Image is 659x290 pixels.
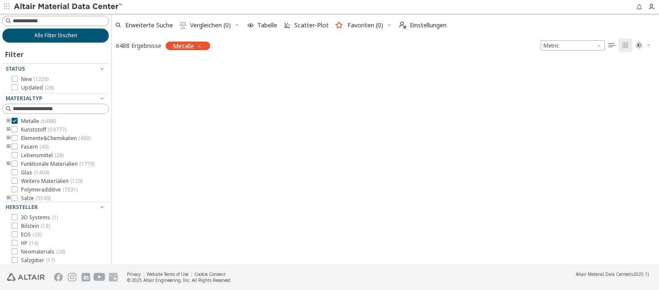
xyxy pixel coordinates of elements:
span: Kunststoff [21,126,66,133]
span: Bilstein [21,223,50,230]
span: EOS [21,231,42,238]
img: Altair Material Data Center [14,3,123,11]
i: toogle group [6,118,12,125]
i: toogle group [6,135,12,142]
span: Glas [21,169,49,176]
div: Filter [2,43,28,63]
span: Updated [21,84,54,91]
i: toogle group [6,161,12,167]
button: Theme [632,39,655,52]
span: Einstellungen [410,22,447,28]
span: ( 59777 ) [48,126,66,133]
span: ( 129 ) [70,177,82,185]
button: Tile View [619,39,632,52]
a: Website Terms of Use [147,271,188,277]
img: Altair Engineering [7,273,45,281]
span: ( 6488 ) [41,117,56,125]
i: toogle group [6,144,12,150]
span: Metalle [21,118,56,125]
span: Salze [21,195,51,202]
span: Weitere Materialien [21,178,82,185]
span: Neomaterials [21,248,65,255]
span: HP [21,240,38,247]
span: Status [6,65,25,72]
span: ( 7331 ) [63,186,78,193]
span: ( 1404 ) [34,169,49,176]
a: Privacy [127,271,141,277]
i: toogle group [6,126,12,133]
span: Fasern [21,144,48,150]
span: ( 5540 ) [36,194,51,202]
span: ( 1226 ) [33,75,48,83]
span: Funktionale Materialien [21,161,94,167]
span: Vergleichen (0) [190,22,231,28]
span: Metalle [173,42,194,50]
div: (v2025.1) [576,271,649,277]
span: ( 14 ) [29,239,38,247]
a: Cookie Consent [194,271,226,277]
span: ( 17 ) [46,257,55,264]
span: 3D Systems [21,214,58,221]
div: Unit System [541,40,605,51]
span: ( 1779 ) [79,160,94,167]
div: grid [112,54,659,265]
div: 6488 Ergebnisse [116,42,161,50]
i:  [399,22,406,29]
i: toogle group [6,195,12,202]
span: Polymeradditive [21,186,78,193]
span: Salzgitter [21,257,55,264]
span: New [21,76,48,83]
span: ( 493 ) [79,135,91,142]
span: ( 28 ) [54,152,63,159]
span: Materialtyp [6,95,42,102]
span: Hersteller [6,203,38,211]
span: Erweiterte Suche [125,22,173,28]
span: ( 1 ) [52,214,58,221]
span: ( 28 ) [45,84,54,91]
span: ( 40 ) [39,143,48,150]
span: Scatter-Plot [294,22,329,28]
span: Metric [541,40,605,51]
i:  [608,42,615,49]
span: Favoriten (0) [348,22,383,28]
button: Table View [605,39,619,52]
i:  [636,42,643,49]
span: Altair Material Data Center [576,271,630,277]
span: Alle Filter löschen [34,32,77,39]
span: ( 13 ) [41,222,50,230]
span: Elemente&Chemikalien [21,135,91,142]
div: © 2025 Altair Engineering, Inc. All Rights Reserved. [127,277,232,283]
span: ( 25 ) [33,231,42,238]
span: ( 28 ) [56,248,65,255]
span: Lebensmittel [21,152,63,159]
span: Tabelle [257,22,277,28]
i:  [180,22,187,29]
i:  [622,42,629,49]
